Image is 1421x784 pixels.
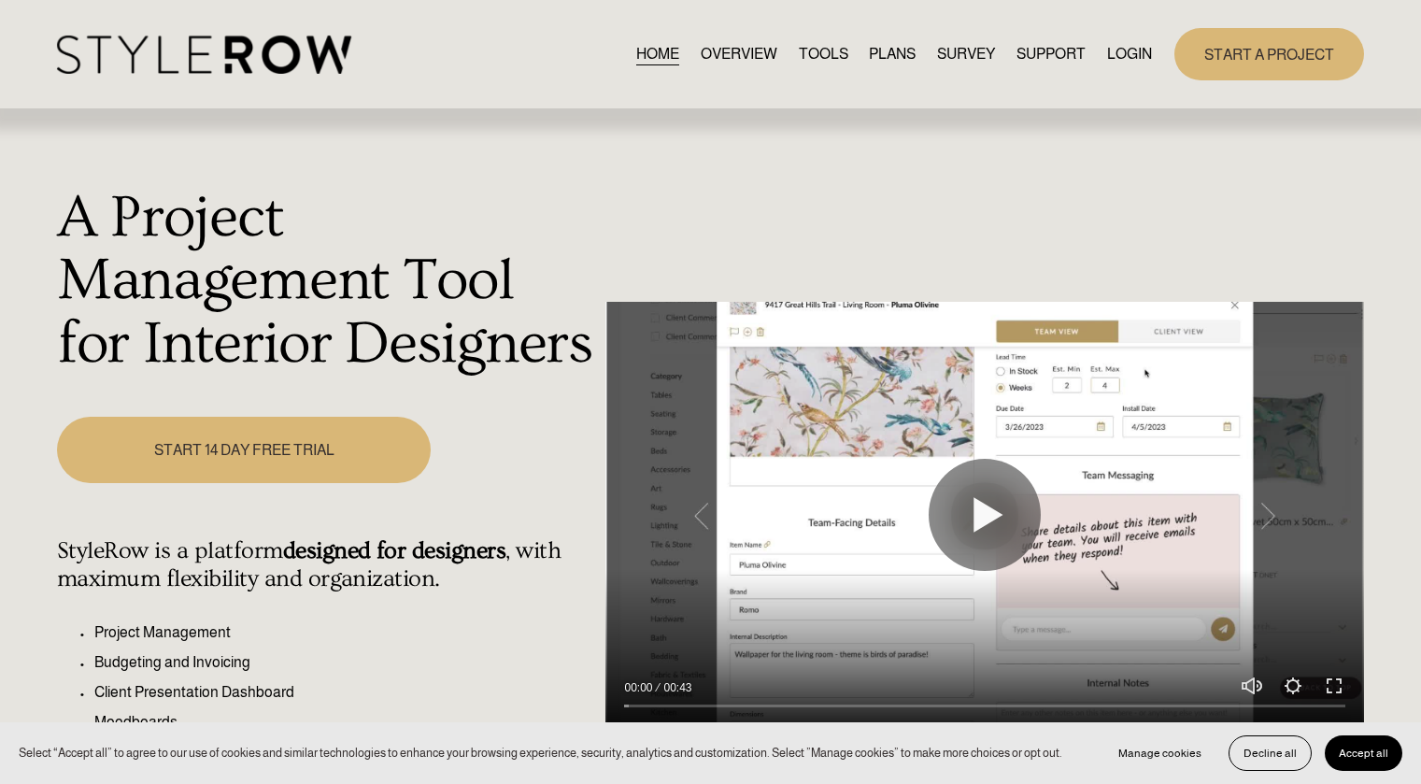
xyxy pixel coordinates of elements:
[624,700,1345,713] input: Seek
[929,459,1041,571] button: Play
[1118,747,1201,760] span: Manage cookies
[1016,41,1086,66] a: folder dropdown
[1016,43,1086,65] span: SUPPORT
[869,41,916,66] a: PLANS
[94,711,596,734] p: Moodboards
[57,36,351,74] img: StyleRow
[1107,41,1152,66] a: LOGIN
[94,651,596,674] p: Budgeting and Invoicing
[57,537,596,593] h4: StyleRow is a platform , with maximum flexibility and organization.
[1104,735,1215,771] button: Manage cookies
[1174,28,1364,79] a: START A PROJECT
[937,41,995,66] a: SURVEY
[799,41,848,66] a: TOOLS
[1339,747,1388,760] span: Accept all
[701,41,777,66] a: OVERVIEW
[657,678,696,697] div: Duration
[283,537,506,564] strong: designed for designers
[94,621,596,644] p: Project Management
[19,744,1062,762] p: Select “Accept all” to agree to our use of cookies and similar technologies to enhance your brows...
[57,187,596,377] h1: A Project Management Tool for Interior Designers
[57,417,431,483] a: START 14 DAY FREE TRIAL
[636,41,679,66] a: HOME
[624,678,657,697] div: Current time
[1229,735,1312,771] button: Decline all
[1243,747,1297,760] span: Decline all
[94,681,596,704] p: Client Presentation Dashboard
[1325,735,1402,771] button: Accept all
